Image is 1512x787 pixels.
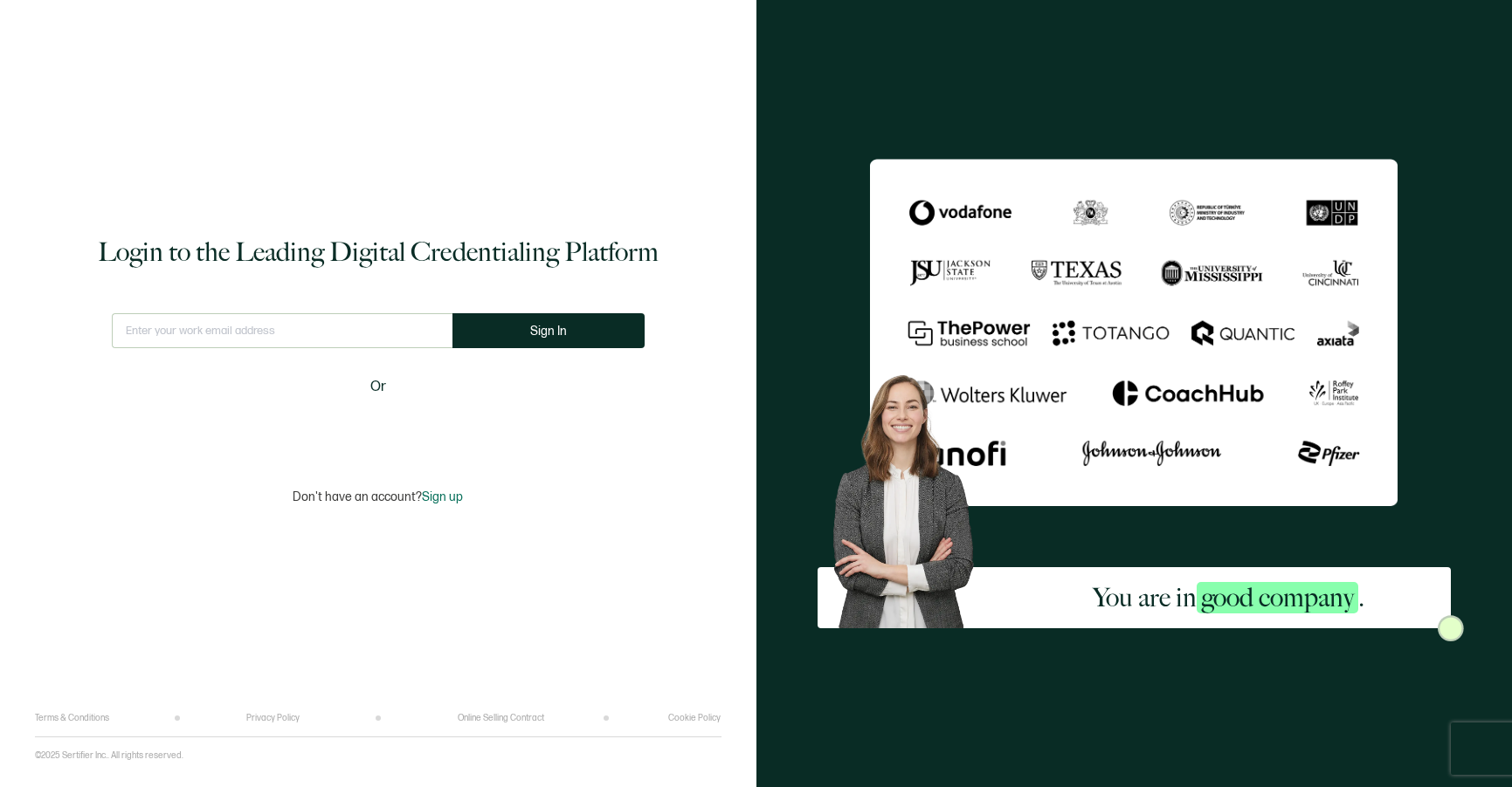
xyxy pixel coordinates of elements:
span: good company [1197,582,1358,613]
a: Cookie Policy [668,713,721,723]
span: Or [370,376,386,398]
h2: You are in . [1093,580,1364,615]
img: Sertifier Login - You are in <span class="strong-h">good company</span>. [870,159,1398,506]
a: Privacy Policy [246,713,300,723]
p: Don't have an account? [293,489,463,504]
button: Sign In [452,313,645,348]
h1: Login to the Leading Digital Credentialing Platform [98,235,659,270]
img: Sertifier Login [1438,615,1464,641]
img: Sertifier Login - You are in <span class="strong-h">good company</span>. Hero [818,362,1007,628]
a: Online Selling Contract [458,713,544,723]
a: Terms & Conditions [35,713,109,723]
iframe: Sign in with Google Button [269,409,487,448]
span: Sign In [530,325,567,338]
span: Sign up [422,489,463,504]
input: Enter your work email address [112,313,452,348]
p: ©2025 Sertifier Inc.. All rights reserved. [35,750,183,761]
